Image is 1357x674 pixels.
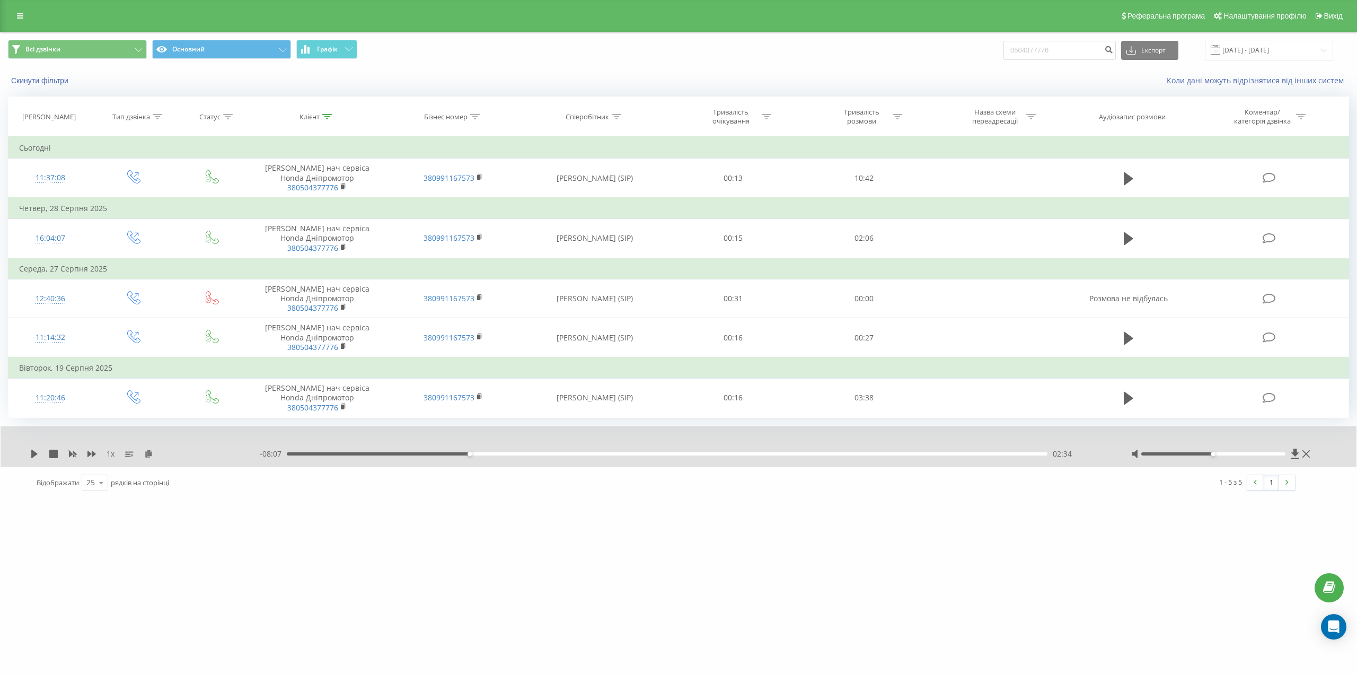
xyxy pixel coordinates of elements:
[1219,477,1242,487] div: 1 - 5 з 5
[317,46,338,53] span: Графік
[249,279,385,318] td: [PERSON_NAME] нач сервіса Honda Дніпромотор
[25,45,60,54] span: Всі дзвінки
[1003,41,1116,60] input: Пошук за номером
[8,76,74,85] button: Скинути фільтри
[152,40,291,59] button: Основний
[799,379,930,418] td: 03:38
[1127,12,1205,20] span: Реферальна програма
[967,108,1024,126] div: Назва схеми переадресації
[19,168,82,188] div: 11:37:08
[22,112,76,121] div: [PERSON_NAME]
[702,108,759,126] div: Тривалість очікування
[8,40,147,59] button: Всі дзвінки
[521,219,668,258] td: [PERSON_NAME] (SIP)
[287,402,338,413] a: 380504377776
[424,233,474,243] a: 380991167573
[112,112,150,121] div: Тип дзвінка
[566,112,609,121] div: Співробітник
[1167,75,1349,85] a: Коли дані можуть відрізнятися вiд інших систем
[1089,293,1168,303] span: Розмова не відбулась
[37,478,79,487] span: Відображати
[287,342,338,352] a: 380504377776
[1211,452,1215,456] div: Accessibility label
[424,392,474,402] a: 380991167573
[287,303,338,313] a: 380504377776
[668,318,799,357] td: 00:16
[1053,449,1072,459] span: 02:34
[111,478,169,487] span: рядків на сторінці
[1263,475,1279,490] a: 1
[468,452,472,456] div: Accessibility label
[287,182,338,192] a: 380504377776
[521,159,668,198] td: [PERSON_NAME] (SIP)
[8,137,1349,159] td: Сьогодні
[424,173,474,183] a: 380991167573
[296,40,357,59] button: Графік
[521,279,668,318] td: [PERSON_NAME] (SIP)
[668,219,799,258] td: 00:15
[799,159,930,198] td: 10:42
[299,112,320,121] div: Клієнт
[19,388,82,408] div: 11:20:46
[521,379,668,418] td: [PERSON_NAME] (SIP)
[8,258,1349,279] td: Середа, 27 Серпня 2025
[1223,12,1306,20] span: Налаштування профілю
[424,332,474,343] a: 380991167573
[249,219,385,258] td: [PERSON_NAME] нач сервіса Honda Дніпромотор
[249,159,385,198] td: [PERSON_NAME] нач сервіса Honda Дніпромотор
[249,318,385,357] td: [PERSON_NAME] нач сервіса Honda Дніпромотор
[86,477,95,488] div: 25
[799,279,930,318] td: 00:00
[799,318,930,357] td: 00:27
[521,318,668,357] td: [PERSON_NAME] (SIP)
[8,198,1349,219] td: Четвер, 28 Серпня 2025
[799,219,930,258] td: 02:06
[1321,614,1346,640] div: Open Intercom Messenger
[424,112,468,121] div: Бізнес номер
[287,243,338,253] a: 380504377776
[668,279,799,318] td: 00:31
[8,357,1349,379] td: Вівторок, 19 Серпня 2025
[19,327,82,348] div: 11:14:32
[424,293,474,303] a: 380991167573
[1099,112,1166,121] div: Аудіозапис розмови
[249,379,385,418] td: [PERSON_NAME] нач сервіса Honda Дніпромотор
[19,228,82,249] div: 16:04:07
[199,112,221,121] div: Статус
[668,159,799,198] td: 00:13
[1324,12,1343,20] span: Вихід
[1231,108,1293,126] div: Коментар/категорія дзвінка
[19,288,82,309] div: 12:40:36
[1121,41,1178,60] button: Експорт
[260,449,287,459] span: - 08:07
[668,379,799,418] td: 00:16
[833,108,890,126] div: Тривалість розмови
[107,449,114,459] span: 1 x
